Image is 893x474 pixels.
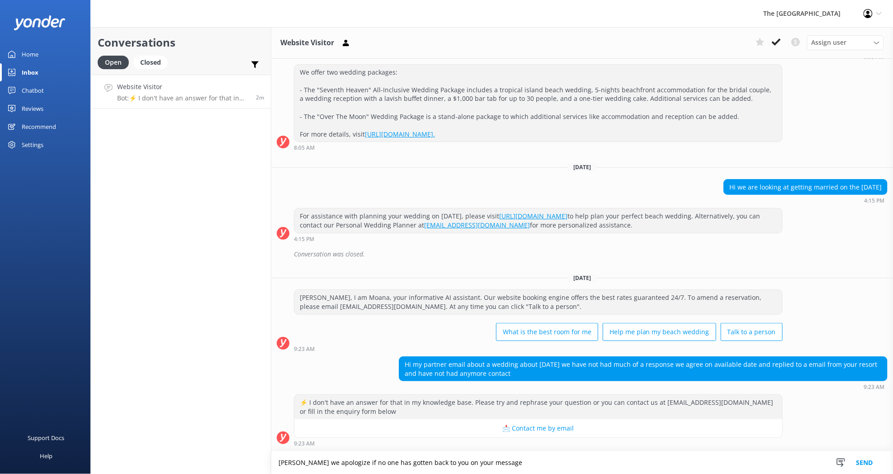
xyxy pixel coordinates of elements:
[117,94,249,102] p: Bot: ⚡ I don't have an answer for that in my knowledge base. Please try and rephrase your questio...
[22,136,43,154] div: Settings
[22,118,56,136] div: Recommend
[294,144,783,151] div: Aug 20 2025 10:05am (UTC -10:00) Pacific/Honolulu
[399,384,888,390] div: Oct 07 2025 11:23am (UTC -10:00) Pacific/Honolulu
[294,441,315,446] strong: 9:23 AM
[603,323,716,341] button: Help me plan my beach wedding
[864,384,884,390] strong: 9:23 AM
[28,429,65,447] div: Support Docs
[14,15,66,30] img: yonder-white-logo.png
[294,290,782,314] div: [PERSON_NAME], I am Moana, your informative AI assistant. Our website booking engine offers the b...
[40,447,52,465] div: Help
[864,198,884,204] strong: 4:15 PM
[499,212,567,220] a: [URL][DOMAIN_NAME]
[294,237,314,242] strong: 4:15 PM
[277,246,888,262] div: 2025-08-27T05:18:36.962
[568,163,596,171] span: [DATE]
[424,221,530,229] a: [EMAIL_ADDRESS][DOMAIN_NAME]
[256,94,264,101] span: Oct 07 2025 11:23am (UTC -10:00) Pacific/Honolulu
[294,65,782,142] div: We offer two wedding packages: - The "Seventh Heaven" All-Inclusive Wedding Package includes a tr...
[294,246,888,262] div: Conversation was closed.
[294,145,315,151] strong: 8:05 AM
[812,38,847,47] span: Assign user
[133,57,172,67] a: Closed
[365,130,435,138] a: [URL][DOMAIN_NAME].
[294,419,782,437] button: 📩 Contact me by email
[294,236,783,242] div: Aug 26 2025 06:15pm (UTC -10:00) Pacific/Honolulu
[294,346,315,352] strong: 9:23 AM
[848,451,882,474] button: Send
[98,57,133,67] a: Open
[280,37,334,49] h3: Website Visitor
[724,180,887,195] div: Hi we are looking at getting married on the [DATE]
[22,45,38,63] div: Home
[294,395,782,419] div: ⚡ I don't have an answer for that in my knowledge base. Please try and rephrase your question or ...
[91,75,271,109] a: Website VisitorBot:⚡ I don't have an answer for that in my knowledge base. Please try and rephras...
[294,346,783,352] div: Oct 07 2025 11:23am (UTC -10:00) Pacific/Honolulu
[22,81,44,100] div: Chatbot
[98,34,264,51] h2: Conversations
[864,54,884,60] strong: 8:05 AM
[294,209,782,232] div: For assistance with planning your wedding on [DATE], please visit to help plan your perfect beach...
[271,451,893,474] textarea: [PERSON_NAME] we apologize if no one has gotten back to you on your message
[723,197,888,204] div: Aug 26 2025 06:15pm (UTC -10:00) Pacific/Honolulu
[721,323,783,341] button: Talk to a person
[98,56,129,69] div: Open
[22,63,38,81] div: Inbox
[399,357,887,381] div: Hi my partner email about a wedding about [DATE] we have not had much of a response we agree on a...
[496,323,598,341] button: What is the best room for me
[22,100,43,118] div: Reviews
[117,82,249,92] h4: Website Visitor
[133,56,168,69] div: Closed
[294,440,783,446] div: Oct 07 2025 11:23am (UTC -10:00) Pacific/Honolulu
[807,35,884,50] div: Assign User
[568,274,596,282] span: [DATE]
